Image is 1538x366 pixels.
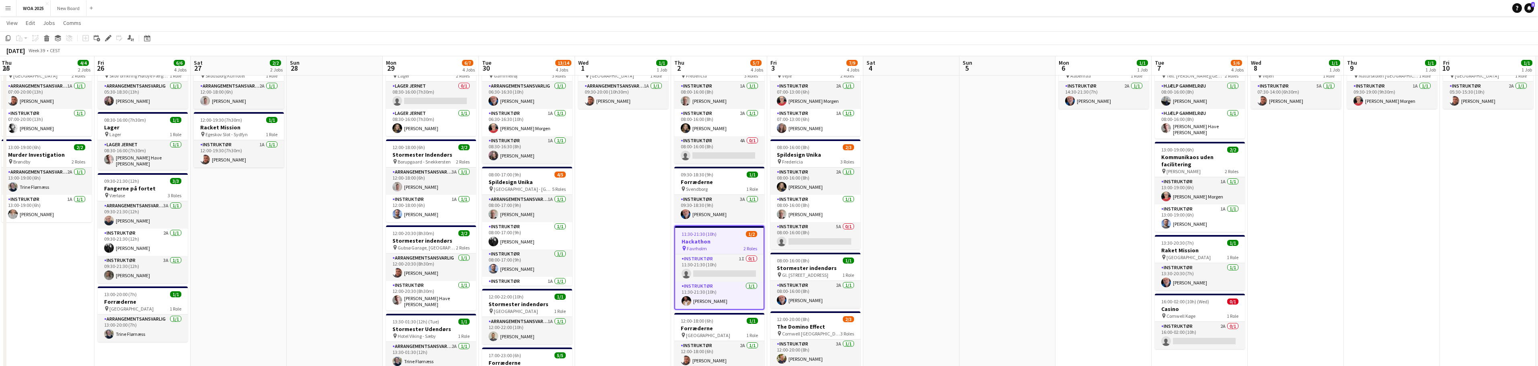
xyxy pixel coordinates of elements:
[27,47,47,53] span: Week 39
[60,18,84,28] a: Comms
[40,18,58,28] a: Jobs
[6,19,18,27] span: View
[51,0,86,16] button: New Board
[50,47,60,53] div: CEST
[3,18,21,28] a: View
[23,18,38,28] a: Edit
[1531,2,1535,7] span: 5
[6,47,25,55] div: [DATE]
[63,19,81,27] span: Comms
[26,19,35,27] span: Edit
[1524,3,1534,13] a: 5
[43,19,55,27] span: Jobs
[16,0,51,16] button: WOA 2025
